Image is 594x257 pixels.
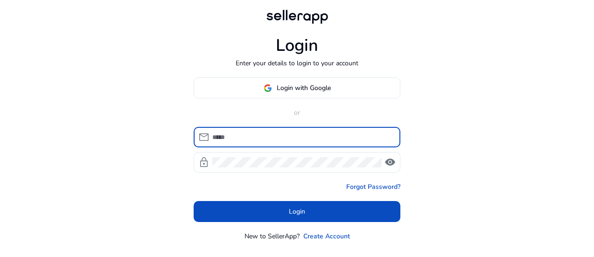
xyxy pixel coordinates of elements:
span: visibility [384,157,396,168]
button: Login with Google [194,77,400,98]
a: Forgot Password? [346,182,400,192]
p: or [194,108,400,118]
h1: Login [276,35,318,56]
span: lock [198,157,210,168]
p: Enter your details to login to your account [236,58,358,68]
a: Create Account [303,231,350,241]
span: mail [198,132,210,143]
p: New to SellerApp? [245,231,300,241]
span: Login with Google [277,83,331,93]
span: Login [289,207,305,216]
button: Login [194,201,400,222]
img: google-logo.svg [264,84,272,92]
